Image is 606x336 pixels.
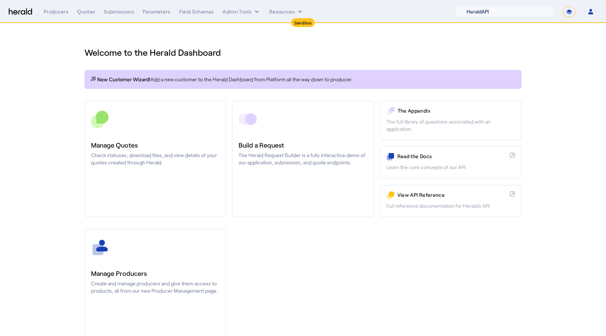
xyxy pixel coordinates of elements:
[269,8,304,15] button: Resources dropdown menu
[91,280,220,294] p: Create and manage producers and give them access to products, all from our new Producer Managemen...
[380,185,522,217] a: View API ReferenceFull reference documentation for Herald's API.
[44,8,68,15] div: Producers
[179,8,214,15] div: Field Schemas
[239,140,367,150] h3: Build a Request
[84,47,522,58] h1: Welcome to the Herald Dashboard
[398,107,515,114] p: The Appendix
[386,118,515,133] p: The full library of questions associated with an application.
[91,268,220,278] h3: Manage Producers
[239,152,367,166] p: The Herald Request Builder is a fully interactive demo of our application, submission, and quote ...
[97,76,150,83] span: New Customer Wizard!
[397,153,507,160] p: Read the Docs
[104,8,134,15] div: Submissions
[143,8,170,15] div: Parameters
[397,191,507,199] p: View API Reference
[380,101,522,140] a: The AppendixThe full library of questions associated with an application.
[386,202,515,210] p: Full reference documentation for Herald's API.
[386,164,515,171] p: Learn the core concepts of our API.
[90,76,516,83] p: Add a new customer to the Herald Dashboard from Platform all the way down to producer.
[380,146,522,179] a: Read the DocsLearn the core concepts of our API.
[77,8,95,15] div: Quotes
[9,8,32,15] img: Herald Logo
[223,8,260,15] button: internal dropdown menu
[84,101,226,217] a: Manage QuotesCheck statuses, download files, and view details of your quotes created through Herald.
[291,18,315,27] div: Sandbox
[91,140,220,150] h3: Manage Quotes
[91,152,220,166] p: Check statuses, download files, and view details of your quotes created through Herald.
[232,101,374,217] a: Build a RequestThe Herald Request Builder is a fully interactive demo of our application, submiss...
